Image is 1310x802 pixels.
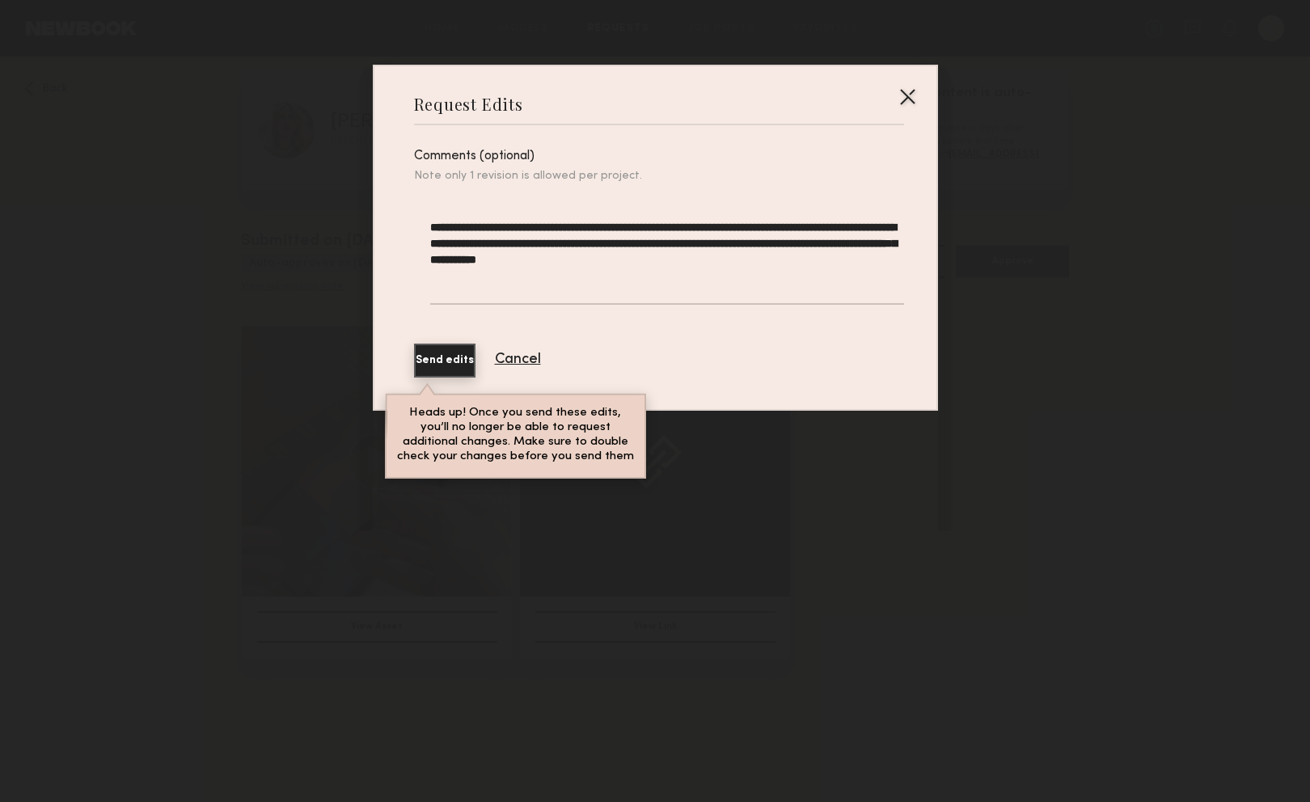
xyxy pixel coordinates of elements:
p: Heads up! Once you send these edits, you’ll no longer be able to request additional changes. Make... [397,405,634,463]
div: Comments (optional) [414,150,904,163]
button: Cancel [495,352,541,367]
button: Send edits [414,344,475,378]
div: Note only 1 revision is allowed per project. [414,170,904,184]
div: Request Edits [414,93,523,115]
